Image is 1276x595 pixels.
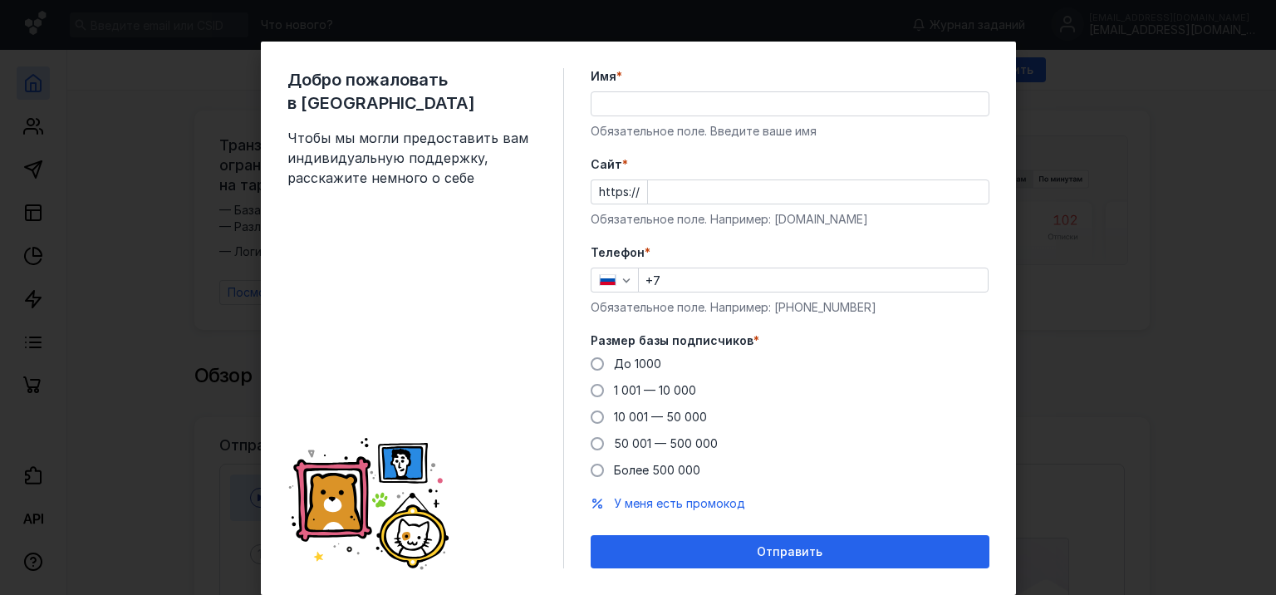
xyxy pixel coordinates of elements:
span: Телефон [591,244,645,261]
span: 10 001 — 50 000 [614,410,707,424]
div: Обязательное поле. Введите ваше имя [591,123,989,140]
span: Добро пожаловать в [GEOGRAPHIC_DATA] [287,68,537,115]
button: У меня есть промокод [614,495,745,512]
span: 1 001 — 10 000 [614,383,696,397]
span: Отправить [757,545,822,559]
div: Обязательное поле. Например: [PHONE_NUMBER] [591,299,989,316]
span: Размер базы подписчиков [591,332,753,349]
span: Cайт [591,156,622,173]
span: 50 001 — 500 000 [614,436,718,450]
span: До 1000 [614,357,661,371]
span: Чтобы мы могли предоставить вам индивидуальную поддержку, расскажите немного о себе [287,128,537,188]
div: Обязательное поле. Например: [DOMAIN_NAME] [591,211,989,228]
span: Имя [591,68,616,85]
span: У меня есть промокод [614,496,745,510]
button: Отправить [591,535,989,568]
span: Более 500 000 [614,463,700,477]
